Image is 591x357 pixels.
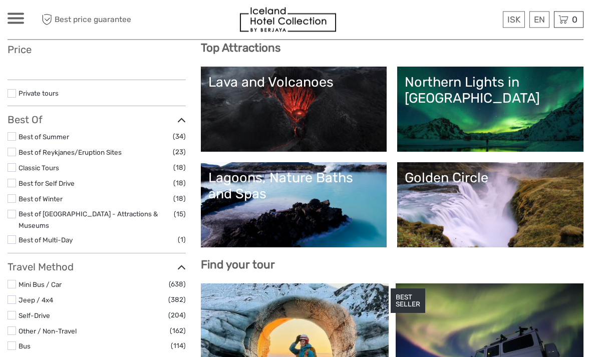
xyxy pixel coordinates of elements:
span: (638) [169,279,186,290]
a: Best of [GEOGRAPHIC_DATA] - Attractions & Museums [19,210,158,230]
div: BEST SELLER [391,289,425,314]
span: (18) [173,178,186,189]
span: Best price guarantee [39,12,152,28]
h3: Price [8,44,186,56]
div: Northern Lights in [GEOGRAPHIC_DATA] [405,75,576,107]
a: Jeep / 4x4 [19,296,53,304]
a: Lava and Volcanoes [208,75,380,145]
p: We're away right now. Please check back later! [14,18,113,26]
span: (15) [174,209,186,220]
div: Lava and Volcanoes [208,75,380,91]
img: 481-8f989b07-3259-4bb0-90ed-3da368179bdc_logo_small.jpg [240,8,336,32]
b: Find your tour [201,258,275,272]
a: Classic Tours [19,164,59,172]
span: (18) [173,162,186,174]
a: Best of Reykjanes/Eruption Sites [19,149,122,157]
h3: Best Of [8,114,186,126]
span: ISK [507,15,520,25]
div: EN [529,12,549,28]
span: (34) [173,131,186,143]
a: Best for Self Drive [19,180,75,188]
div: Lagoons, Nature Baths and Spas [208,170,380,203]
a: Best of Winter [19,195,63,203]
span: (18) [173,193,186,205]
span: (382) [168,294,186,306]
a: Bus [19,342,31,350]
b: Top Attractions [201,42,280,55]
a: Golden Circle [405,170,576,240]
a: Private tours [19,90,59,98]
span: (114) [171,340,186,352]
a: Best of Multi-Day [19,236,73,244]
span: (204) [168,310,186,321]
span: (23) [173,147,186,158]
a: Self-Drive [19,312,50,320]
a: Lagoons, Nature Baths and Spas [208,170,380,240]
a: Other / Non-Travel [19,327,77,335]
span: (162) [170,325,186,337]
h3: Travel Method [8,261,186,273]
span: (1) [178,234,186,246]
div: Golden Circle [405,170,576,186]
a: Northern Lights in [GEOGRAPHIC_DATA] [405,75,576,145]
span: 0 [570,15,579,25]
a: Mini Bus / Car [19,281,62,289]
button: Open LiveChat chat widget [115,16,127,28]
a: Best of Summer [19,133,69,141]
